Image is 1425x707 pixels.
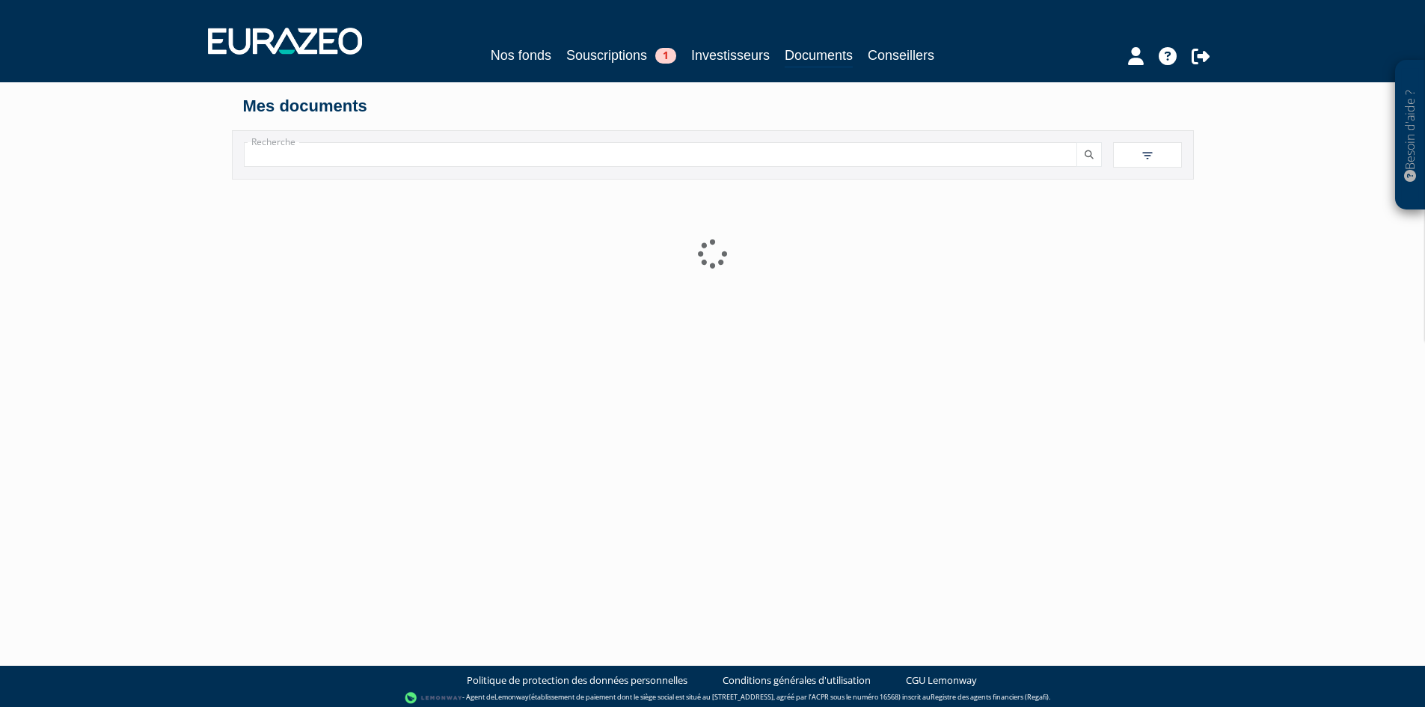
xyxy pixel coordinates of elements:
p: Besoin d'aide ? [1402,68,1419,203]
a: Politique de protection des données personnelles [467,673,687,688]
a: Registre des agents financiers (Regafi) [931,693,1049,703]
a: Conditions générales d'utilisation [723,673,871,688]
a: Nos fonds [491,45,551,66]
span: 1 [655,48,676,64]
a: Souscriptions1 [566,45,676,66]
a: Documents [785,45,853,68]
img: 1732889491-logotype_eurazeo_blanc_rvb.png [208,28,362,55]
input: Recherche [244,142,1077,167]
a: Lemonway [494,693,529,703]
a: Conseillers [868,45,934,66]
h4: Mes documents [243,97,1183,115]
img: logo-lemonway.png [405,691,462,706]
img: filter.svg [1141,149,1154,162]
div: - Agent de (établissement de paiement dont le siège social est situé au [STREET_ADDRESS], agréé p... [15,691,1410,706]
a: CGU Lemonway [906,673,977,688]
a: Investisseurs [691,45,770,66]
